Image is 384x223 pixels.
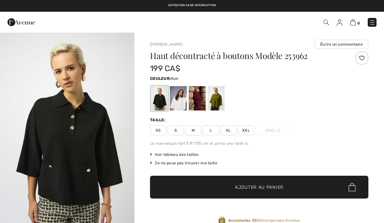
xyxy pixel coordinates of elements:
[171,76,179,81] span: Noir
[151,86,168,111] div: Noir
[7,16,35,29] img: 1ère Avenue
[203,126,219,135] span: L
[150,152,199,157] span: Voir tableau des tailles
[168,126,184,135] span: S
[150,141,368,146] div: Le mannequin fait 5'9"/175 cm et porte une taille 6.
[350,19,356,25] img: Panier d'achat
[150,160,368,166] div: Je ne peux pas trouver ma taille
[189,86,206,111] div: Merlot
[150,64,180,73] span: 199 CA$
[277,129,281,132] img: ring-m.svg
[170,86,187,111] div: Blanc d'hiver
[208,86,225,111] div: Artichoke
[369,19,376,26] img: Menu
[350,18,360,26] a: 6
[235,184,283,191] span: Ajouter au panier
[315,40,368,49] button: Écrire un commentaire
[150,76,171,81] span: Couleur:
[220,126,237,135] span: XL
[150,176,368,199] button: Ajouter au panier
[150,117,167,123] div: Taille:
[185,126,201,135] span: M
[150,42,183,47] a: [PERSON_NAME]
[238,126,254,135] span: XXL
[255,126,291,135] span: XXXL
[337,19,342,26] img: Mes infos
[357,21,360,25] span: 6
[349,183,356,191] img: Bag.svg
[150,126,166,135] span: XS
[150,52,332,60] h1: Haut décontracté à boutons Modèle 253962
[228,218,257,223] strong: Accumulez 35
[323,20,329,25] img: Recherche
[7,19,35,25] a: 1ère Avenue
